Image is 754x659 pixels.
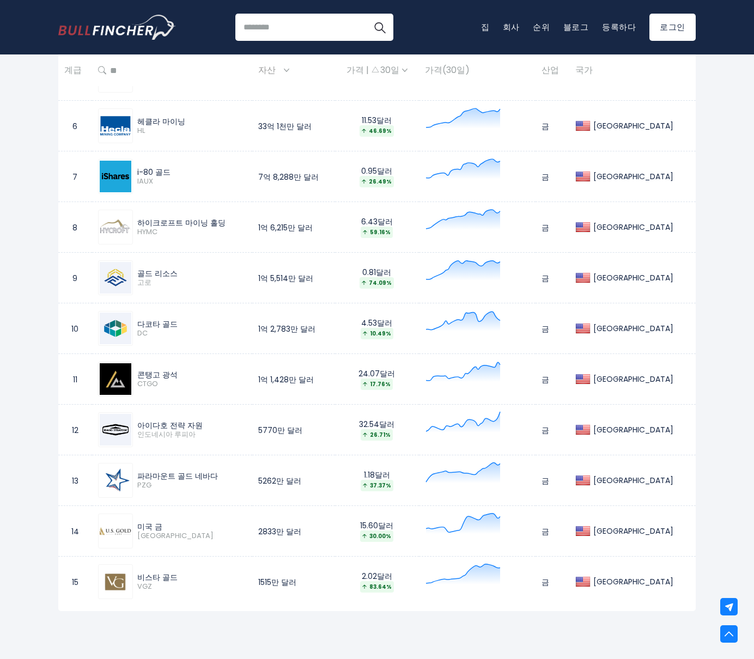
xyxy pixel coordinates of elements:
font: 9 [72,273,77,284]
font: 5262만 달러 [258,475,301,486]
font: 자산 [258,64,276,76]
font: 15.60달러 [360,520,393,531]
a: 순위 [533,21,550,33]
font: 아이다호 전략 자원 [137,420,203,431]
font: [GEOGRAPHIC_DATA] [593,222,673,233]
font: 계급 [64,64,82,76]
font: 10.49% [370,329,391,338]
font: [GEOGRAPHIC_DATA] [593,475,673,486]
font: 7억 8,288만 달러 [258,172,319,182]
font: DC [137,328,148,338]
font: 30.00% [369,532,391,540]
img: USAU.png [100,515,131,547]
font: 금 [542,577,549,588]
img: HYMC.png [100,211,131,243]
img: HL.png [100,110,131,142]
img: 불핀처 로고 [58,15,176,40]
img: VGZ.png [100,566,131,597]
font: 14 [71,526,79,537]
font: 금 [542,475,549,486]
font: [GEOGRAPHIC_DATA] [137,530,214,541]
font: 금 [542,324,549,334]
font: 24.07달러 [358,368,395,379]
font: [GEOGRAPHIC_DATA] [593,120,673,131]
a: 회사 [503,21,520,33]
button: 찾다 [366,14,393,41]
a: 로그인 [649,14,696,41]
font: 5770만 달러 [258,425,302,436]
font: CTGO [137,379,158,389]
font: 1515만 달러 [258,577,296,588]
font: 10 [71,324,78,334]
font: 금 [542,222,549,233]
font: 1억 2,783만 달러 [258,324,315,334]
font: 1억 6,215만 달러 [258,222,313,233]
a: 블로그 [563,21,589,33]
font: 비스타 골드 [137,572,178,583]
font: 다코타 골드 [137,319,178,329]
font: 1억 5,514만 달러 [258,273,313,284]
font: 2.02달러 [362,571,392,582]
font: 금 [542,273,549,284]
font: i-80 골드 [137,167,171,178]
a: 등록하다 [602,21,636,33]
font: 59.16% [370,228,391,236]
font: 골드 리소스 [137,268,178,279]
font: 파라마운트 골드 네바다 [137,471,218,481]
img: DC.png [100,313,131,344]
font: HL [137,125,145,136]
font: 0.81달러 [362,267,391,278]
font: [GEOGRAPHIC_DATA] [593,323,673,334]
font: [GEOGRAPHIC_DATA] [593,526,673,536]
font: 13 [72,475,78,486]
font: HYMC [137,227,157,237]
a: 홈페이지로 이동 [58,15,175,40]
font: 콘탱고 광석 [137,369,178,380]
font: [GEOGRAPHIC_DATA] [593,424,673,435]
font: 금 [542,121,549,132]
font: 6 [72,121,77,132]
font: 30일 [380,64,399,76]
img: PZG.png [100,465,131,496]
font: 26.71% [370,431,391,439]
font: 6.43달러 [361,216,393,227]
font: 가격 | [346,64,369,76]
font: 고로 [137,277,151,288]
font: 인도네시아 루피아 [137,429,196,440]
font: VGZ [137,581,152,591]
font: [GEOGRAPHIC_DATA] [593,374,673,385]
font: 4.53달러 [361,318,392,328]
font: 46.69% [369,127,392,135]
font: 2833만 달러 [258,526,301,537]
font: 33억 1천만 달러 [258,121,312,132]
font: 가격(30일) [425,64,470,76]
font: [GEOGRAPHIC_DATA] [593,171,673,182]
font: 37.37% [370,481,391,490]
a: 집 [481,21,490,33]
font: 헤클라 마이닝 [137,116,185,127]
img: IAUX.png [100,161,131,192]
font: [GEOGRAPHIC_DATA] [593,576,673,587]
font: 26.49% [369,178,392,186]
font: 0.95달러 [361,166,392,176]
font: 로그인 [660,21,685,33]
font: 금 [542,425,549,436]
font: 산업 [542,64,559,76]
img: IDR.png [100,414,131,446]
font: 금 [542,526,549,537]
font: 1억 1,428만 달러 [258,374,314,385]
font: [GEOGRAPHIC_DATA] [593,272,673,283]
font: 11 [73,374,77,385]
font: 12 [72,425,78,436]
font: 17.76% [370,380,391,388]
font: 74.09% [369,279,392,287]
font: 국가 [575,64,593,76]
font: 금 [542,374,549,385]
font: 하이크로프트 마이닝 홀딩 [137,217,226,228]
font: 83.64% [369,583,392,591]
font: 7 [72,172,77,182]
